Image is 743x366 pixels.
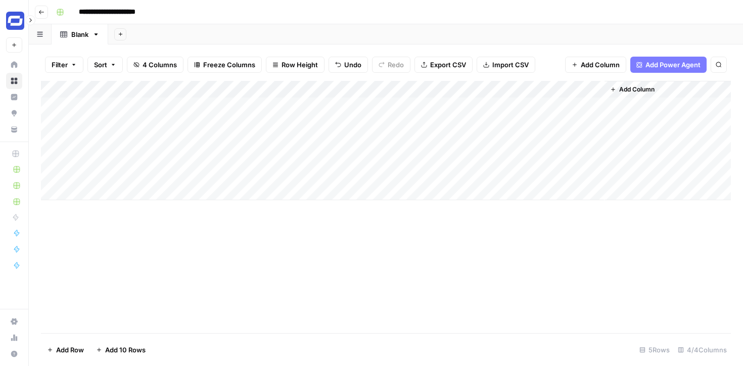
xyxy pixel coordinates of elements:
[6,121,22,138] a: Your Data
[127,57,183,73] button: 4 Columns
[56,345,84,355] span: Add Row
[414,57,473,73] button: Export CSV
[606,83,659,96] button: Add Column
[87,57,123,73] button: Sort
[52,60,68,70] span: Filter
[6,73,22,89] a: Browse
[6,57,22,73] a: Home
[492,60,529,70] span: Import CSV
[6,346,22,362] button: Help + Support
[635,342,674,358] div: 5 Rows
[6,8,22,33] button: Workspace: Synthesia
[372,57,410,73] button: Redo
[6,330,22,346] a: Usage
[90,342,152,358] button: Add 10 Rows
[630,57,707,73] button: Add Power Agent
[94,60,107,70] span: Sort
[105,345,146,355] span: Add 10 Rows
[6,313,22,330] a: Settings
[41,342,90,358] button: Add Row
[674,342,731,358] div: 4/4 Columns
[565,57,626,73] button: Add Column
[6,89,22,105] a: Insights
[619,85,655,94] span: Add Column
[143,60,177,70] span: 4 Columns
[581,60,620,70] span: Add Column
[52,24,108,44] a: Blank
[6,105,22,121] a: Opportunities
[645,60,701,70] span: Add Power Agent
[477,57,535,73] button: Import CSV
[188,57,262,73] button: Freeze Columns
[6,12,24,30] img: Synthesia Logo
[344,60,361,70] span: Undo
[329,57,368,73] button: Undo
[282,60,318,70] span: Row Height
[203,60,255,70] span: Freeze Columns
[71,29,88,39] div: Blank
[430,60,466,70] span: Export CSV
[388,60,404,70] span: Redo
[45,57,83,73] button: Filter
[266,57,324,73] button: Row Height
